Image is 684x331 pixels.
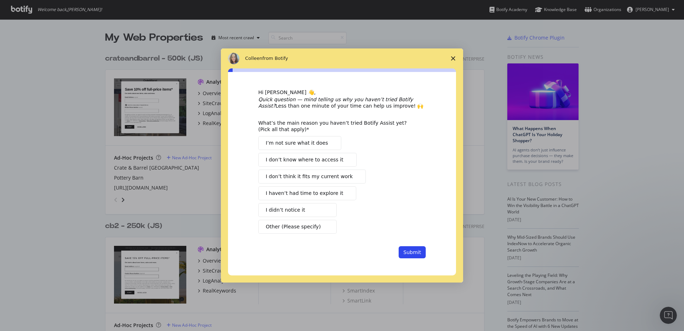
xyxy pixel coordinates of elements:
span: Close survey [443,48,463,68]
span: I haven’t had time to explore it [266,190,343,197]
button: Submit [399,246,426,258]
div: What’s the main reason you haven’t tried Botify Assist yet? (Pick all that apply) [258,120,415,133]
span: I’m not sure what it does [266,139,328,147]
div: Hi [PERSON_NAME] 👋, [258,89,426,96]
span: I didn’t notice it [266,206,305,214]
button: I don’t know where to access it [258,153,357,167]
span: I don’t think it fits my current work [266,173,353,180]
button: Other (Please specify) [258,220,337,234]
button: I didn’t notice it [258,203,337,217]
i: Quick question — mind telling us why you haven’t tried Botify Assist? [258,97,413,109]
span: from Botify [263,56,288,61]
div: Less than one minute of your time can help us improve! 🙌 [258,96,426,109]
span: Colleen [245,56,263,61]
span: I don’t know where to access it [266,156,343,164]
img: Profile image for Colleen [228,53,239,64]
button: I’m not sure what it does [258,136,341,150]
button: I don’t think it fits my current work [258,170,366,183]
button: I haven’t had time to explore it [258,186,356,200]
span: Other (Please specify) [266,223,321,231]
